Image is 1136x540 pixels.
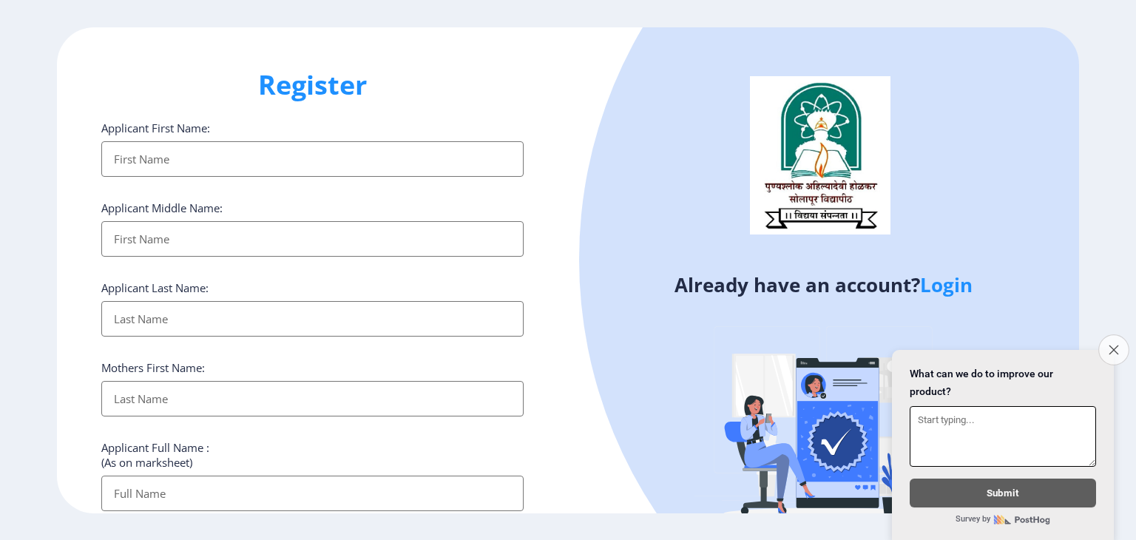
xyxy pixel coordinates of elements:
[101,67,524,103] h1: Register
[101,121,210,135] label: Applicant First Name:
[101,221,524,257] input: First Name
[101,280,209,295] label: Applicant Last Name:
[101,360,205,375] label: Mothers First Name:
[101,141,524,177] input: First Name
[101,440,209,470] label: Applicant Full Name : (As on marksheet)
[920,271,973,298] a: Login
[101,301,524,337] input: Last Name
[750,76,890,234] img: logo
[579,273,1068,297] h4: Already have an account?
[101,381,524,416] input: Last Name
[101,200,223,215] label: Applicant Middle Name:
[101,476,524,511] input: Full Name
